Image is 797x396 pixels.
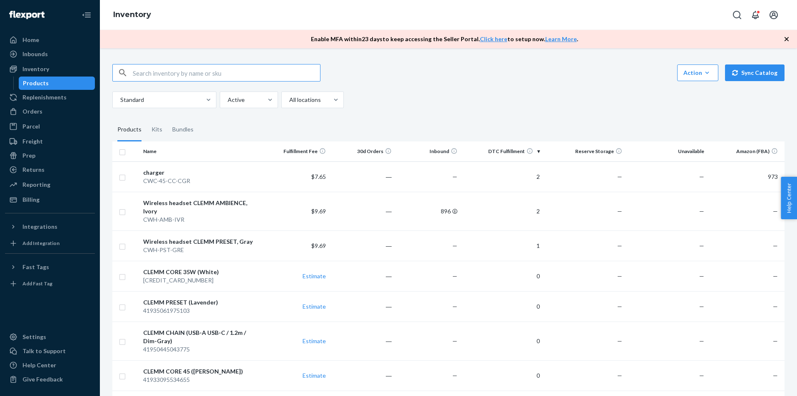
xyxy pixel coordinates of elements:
[311,35,578,43] p: Enable MFA within 23 days to keep accessing the Seller Portal. to setup now. .
[617,173,622,180] span: —
[143,199,260,215] div: Wireless headset CLEMM AMBIENCE, Ivory
[461,291,543,322] td: 0
[22,196,40,204] div: Billing
[699,272,704,280] span: —
[461,322,543,360] td: 0
[617,303,622,310] span: —
[5,135,95,148] a: Freight
[708,161,785,192] td: 973
[22,280,52,287] div: Add Fast Tag
[773,303,778,310] span: —
[765,7,782,23] button: Open account menu
[22,333,46,341] div: Settings
[113,10,151,19] a: Inventory
[311,242,326,249] span: $9.69
[617,272,622,280] span: —
[22,151,35,160] div: Prep
[461,261,543,291] td: 0
[22,36,39,44] div: Home
[395,141,461,161] th: Inbound
[5,359,95,372] a: Help Center
[773,337,778,344] span: —
[143,307,260,315] div: 41935061975103
[143,238,260,246] div: Wireless headset CLEMM PRESET, Gray
[133,64,320,81] input: Search inventory by name or sku
[729,7,745,23] button: Open Search Box
[699,208,704,215] span: —
[143,376,260,384] div: 41933095534655
[452,337,457,344] span: —
[303,372,326,379] a: Estimate
[5,105,95,118] a: Orders
[22,347,66,355] div: Talk to Support
[119,96,120,104] input: Standard
[5,373,95,386] button: Give Feedback
[143,345,260,354] div: 41950445043775
[699,337,704,344] span: —
[5,330,95,344] a: Settings
[699,242,704,249] span: —
[9,11,45,19] img: Flexport logo
[773,208,778,215] span: —
[5,260,95,274] button: Fast Tags
[329,141,395,161] th: 30d Orders
[22,166,45,174] div: Returns
[143,298,260,307] div: CLEMM PRESET (Lavender)
[311,208,326,215] span: $9.69
[22,223,57,231] div: Integrations
[452,272,457,280] span: —
[461,360,543,391] td: 0
[461,230,543,261] td: 1
[288,96,289,104] input: All locations
[22,50,48,58] div: Inbounds
[395,192,461,230] td: 896
[5,220,95,233] button: Integrations
[5,163,95,176] a: Returns
[452,242,457,249] span: —
[19,77,95,90] a: Products
[143,215,260,224] div: CWH-AMB-IVR
[22,122,40,131] div: Parcel
[329,230,395,261] td: ―
[22,137,43,146] div: Freight
[452,372,457,379] span: —
[461,161,543,192] td: 2
[545,35,577,42] a: Learn More
[329,291,395,322] td: ―
[773,242,778,249] span: —
[5,149,95,162] a: Prep
[22,181,50,189] div: Reporting
[22,361,56,369] div: Help Center
[5,193,95,206] a: Billing
[329,161,395,192] td: ―
[22,375,63,384] div: Give Feedback
[773,272,778,280] span: —
[303,337,326,344] a: Estimate
[143,168,260,177] div: charger
[22,93,67,101] div: Replenishments
[22,107,42,116] div: Orders
[143,177,260,185] div: CWC-45-CC-CGR
[773,372,778,379] span: —
[461,141,543,161] th: DTC Fulfillment
[617,337,622,344] span: —
[708,141,785,161] th: Amazon (FBA)
[617,208,622,215] span: —
[227,96,228,104] input: Active
[747,7,764,23] button: Open notifications
[22,263,49,271] div: Fast Tags
[263,141,329,161] th: Fulfillment Fee
[677,64,718,81] button: Action
[699,303,704,310] span: —
[699,372,704,379] span: —
[452,173,457,180] span: —
[5,344,95,358] a: Talk to Support
[107,3,158,27] ol: breadcrumbs
[617,372,622,379] span: —
[5,178,95,191] a: Reporting
[5,277,95,290] a: Add Fast Tag
[329,261,395,291] td: ―
[725,64,785,81] button: Sync Catalog
[303,272,326,280] a: Estimate
[480,35,507,42] a: Click here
